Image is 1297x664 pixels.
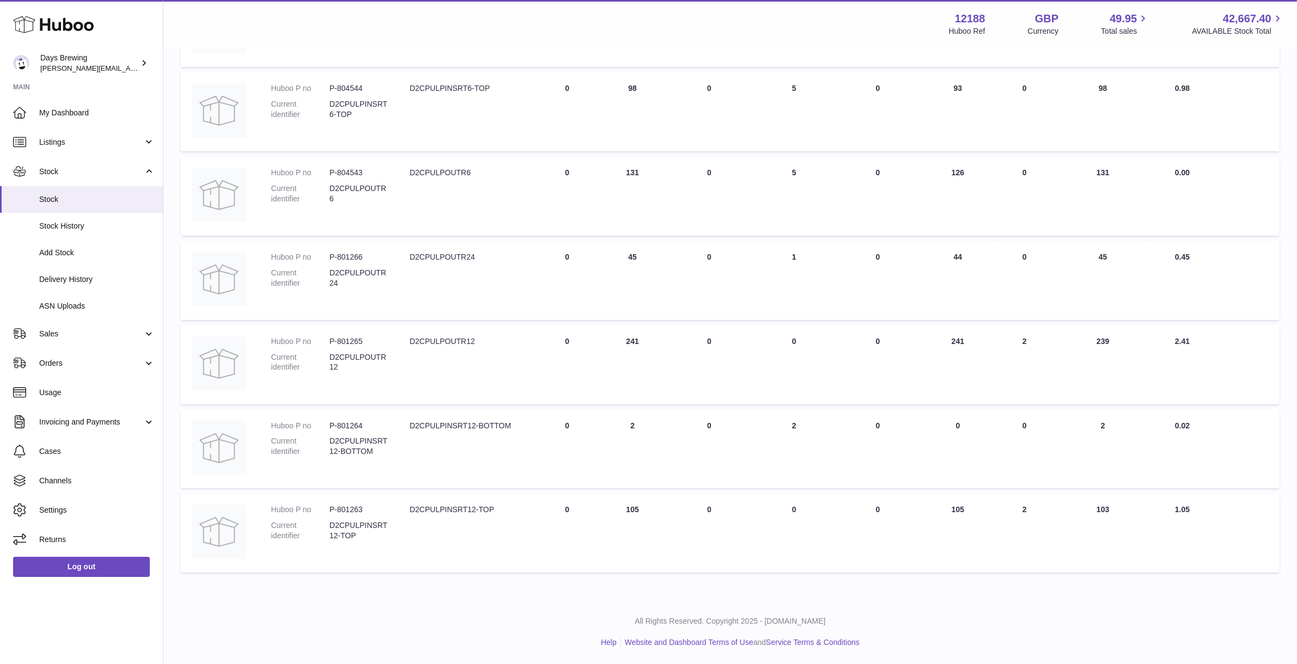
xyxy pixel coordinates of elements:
[665,72,753,151] td: 0
[995,72,1054,151] td: 0
[192,83,246,138] img: product image
[534,72,600,151] td: 0
[665,241,753,320] td: 0
[995,157,1054,236] td: 0
[39,248,155,258] span: Add Stock
[949,26,985,36] div: Huboo Ref
[271,99,330,120] dt: Current identifier
[1175,505,1190,514] span: 1.05
[1175,84,1190,93] span: 0.98
[600,72,665,151] td: 98
[39,446,155,457] span: Cases
[39,358,143,368] span: Orders
[1035,11,1058,26] strong: GBP
[1110,11,1137,26] span: 49.95
[534,494,600,573] td: 0
[271,520,330,541] dt: Current identifier
[1223,11,1271,26] span: 42,667.40
[39,417,143,427] span: Invoicing and Payments
[995,325,1054,404] td: 2
[40,64,218,72] span: [PERSON_NAME][EMAIL_ADDRESS][DOMAIN_NAME]
[1054,325,1152,404] td: 239
[39,221,155,231] span: Stock History
[921,410,995,489] td: 0
[921,494,995,573] td: 105
[192,168,246,222] img: product image
[1192,26,1284,36] span: AVAILABLE Stock Total
[600,157,665,236] td: 131
[1054,241,1152,320] td: 45
[271,336,330,347] dt: Huboo P no
[600,241,665,320] td: 45
[665,410,753,489] td: 0
[1175,253,1190,261] span: 0.45
[39,329,143,339] span: Sales
[753,72,835,151] td: 5
[330,336,388,347] dd: P-801265
[534,157,600,236] td: 0
[192,336,246,391] img: product image
[192,252,246,306] img: product image
[534,410,600,489] td: 0
[753,325,835,404] td: 0
[271,168,330,178] dt: Huboo P no
[1054,157,1152,236] td: 131
[1175,421,1190,430] span: 0.02
[271,421,330,431] dt: Huboo P no
[665,494,753,573] td: 0
[1175,337,1190,346] span: 2.41
[876,337,880,346] span: 0
[13,557,150,576] a: Log out
[330,436,388,457] dd: D2CPULPINSRT12-BOTTOM
[621,637,860,648] li: and
[921,325,995,404] td: 241
[410,168,523,178] div: D2CPULPOUTR6
[1192,11,1284,36] a: 42,667.40 AVAILABLE Stock Total
[753,241,835,320] td: 1
[921,241,995,320] td: 44
[1175,168,1190,177] span: 0.00
[330,268,388,288] dd: D2CPULPOUTR24
[995,494,1054,573] td: 2
[39,505,155,515] span: Settings
[39,534,155,545] span: Returns
[330,83,388,94] dd: P-804544
[13,55,29,71] img: greg@daysbrewing.com
[921,72,995,151] td: 93
[330,421,388,431] dd: P-801264
[330,252,388,262] dd: P-801266
[995,410,1054,489] td: 0
[665,157,753,236] td: 0
[39,274,155,285] span: Delivery History
[39,476,155,486] span: Channels
[753,494,835,573] td: 0
[600,494,665,573] td: 105
[1054,494,1152,573] td: 103
[172,616,1288,626] p: All Rights Reserved. Copyright 2025 - [DOMAIN_NAME]
[995,241,1054,320] td: 0
[271,83,330,94] dt: Huboo P no
[271,505,330,515] dt: Huboo P no
[39,167,143,177] span: Stock
[410,252,523,262] div: D2CPULPOUTR24
[955,11,985,26] strong: 12188
[601,638,617,647] a: Help
[39,388,155,398] span: Usage
[665,325,753,404] td: 0
[921,157,995,236] td: 126
[410,505,523,515] div: D2CPULPINSRT12-TOP
[876,84,880,93] span: 0
[625,638,753,647] a: Website and Dashboard Terms of Use
[330,168,388,178] dd: P-804543
[39,301,155,311] span: ASN Uploads
[271,268,330,288] dt: Current identifier
[39,194,155,205] span: Stock
[753,410,835,489] td: 2
[1028,26,1059,36] div: Currency
[876,168,880,177] span: 0
[1054,72,1152,151] td: 98
[39,137,143,147] span: Listings
[1101,11,1149,36] a: 49.95 Total sales
[330,183,388,204] dd: D2CPULPOUTR6
[271,183,330,204] dt: Current identifier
